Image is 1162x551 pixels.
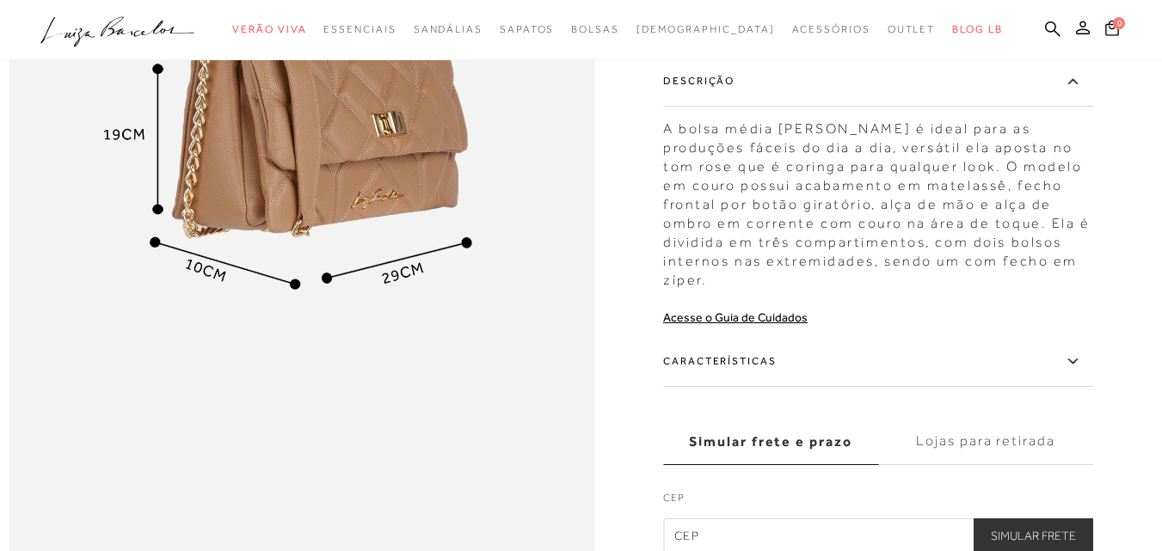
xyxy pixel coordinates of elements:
span: BLOG LB [952,23,1002,35]
a: Acesse o Guia de Cuidados [663,310,808,324]
label: Lojas para retirada [878,419,1093,465]
button: 0 [1100,19,1124,42]
div: A bolsa média [PERSON_NAME] é ideal para as produções fáceis do dia a dia, versátil ela aposta no... [663,111,1093,290]
span: 0 [1113,17,1125,29]
a: categoryNavScreenReaderText [232,14,306,46]
a: categoryNavScreenReaderText [500,14,554,46]
span: Essenciais [323,23,396,35]
label: Características [663,337,1093,387]
a: categoryNavScreenReaderText [792,14,870,46]
span: Sandálias [414,23,483,35]
a: categoryNavScreenReaderText [414,14,483,46]
a: categoryNavScreenReaderText [571,14,619,46]
span: Verão Viva [232,23,306,35]
span: Sapatos [500,23,554,35]
a: BLOG LB [952,14,1002,46]
label: CEP [663,490,1093,514]
a: categoryNavScreenReaderText [888,14,936,46]
span: Outlet [888,23,936,35]
a: categoryNavScreenReaderText [323,14,396,46]
span: Bolsas [571,23,619,35]
span: [DEMOGRAPHIC_DATA] [636,23,775,35]
a: noSubCategoriesText [636,14,775,46]
label: Descrição [663,57,1093,107]
label: Simular frete e prazo [663,419,878,465]
span: Acessórios [792,23,870,35]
